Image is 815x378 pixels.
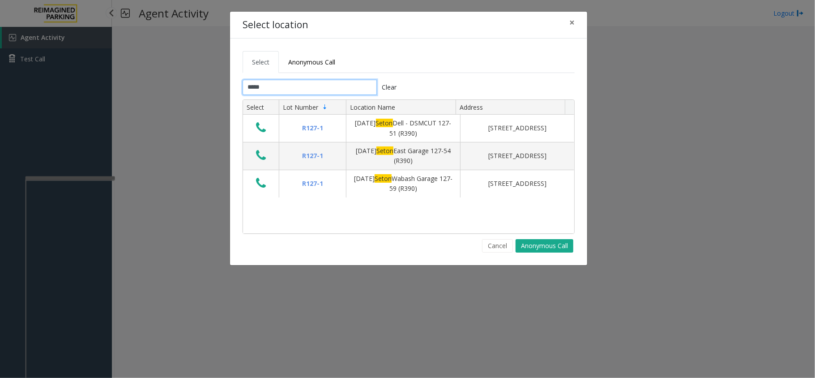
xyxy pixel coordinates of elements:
[350,103,395,112] span: Location Name
[243,18,308,32] h4: Select location
[243,100,279,115] th: Select
[243,51,575,73] ul: Tabs
[285,123,341,133] div: R127-1
[352,174,455,194] div: [DATE] Wabash Garage 127-59 (R390)
[252,58,269,66] span: Select
[285,151,341,161] div: R127-1
[285,179,341,189] div: R127-1
[352,118,455,138] div: [DATE] Dell - DSMCUT 127-51 (R390)
[563,12,581,34] button: Close
[352,146,455,166] div: [DATE] East Garage 127-54 (R390)
[377,80,402,95] button: Clear
[288,58,335,66] span: Anonymous Call
[460,103,483,112] span: Address
[243,100,574,233] div: Data table
[466,179,569,189] div: [STREET_ADDRESS]
[283,103,318,112] span: Lot Number
[321,103,329,111] span: Sortable
[375,174,392,183] span: Seton
[376,119,393,127] span: Seton
[466,151,569,161] div: [STREET_ADDRESS]
[569,16,575,29] span: ×
[482,239,513,253] button: Cancel
[516,239,573,253] button: Anonymous Call
[466,123,569,133] div: [STREET_ADDRESS]
[376,146,393,155] span: Seton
